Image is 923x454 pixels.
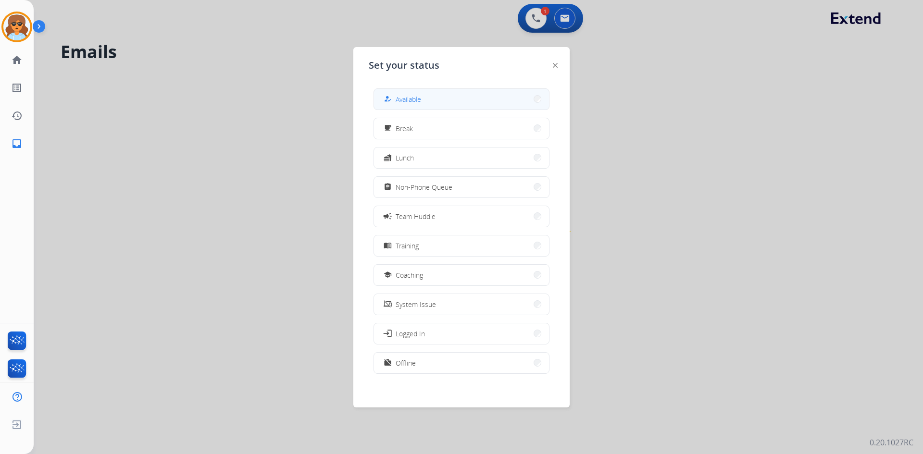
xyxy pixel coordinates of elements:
[384,242,392,250] mat-icon: menu_book
[870,437,913,448] p: 0.20.1027RC
[3,13,30,40] img: avatar
[374,89,549,110] button: Available
[384,359,392,367] mat-icon: work_off
[11,54,23,66] mat-icon: home
[396,241,419,251] span: Training
[396,270,423,280] span: Coaching
[396,153,414,163] span: Lunch
[383,211,392,221] mat-icon: campaign
[396,329,425,339] span: Logged In
[374,206,549,227] button: Team Huddle
[553,63,558,68] img: close-button
[384,183,392,191] mat-icon: assignment
[396,299,436,309] span: System Issue
[384,300,392,308] mat-icon: phonelink_off
[396,123,413,134] span: Break
[11,138,23,149] mat-icon: inbox
[374,147,549,168] button: Lunch
[11,82,23,94] mat-icon: list_alt
[383,329,392,338] mat-icon: login
[374,118,549,139] button: Break
[374,235,549,256] button: Training
[374,323,549,344] button: Logged In
[396,211,436,221] span: Team Huddle
[374,353,549,373] button: Offline
[374,177,549,197] button: Non-Phone Queue
[384,95,392,103] mat-icon: how_to_reg
[396,94,421,104] span: Available
[374,265,549,285] button: Coaching
[384,154,392,162] mat-icon: fastfood
[396,182,452,192] span: Non-Phone Queue
[374,294,549,315] button: System Issue
[396,358,416,368] span: Offline
[384,271,392,279] mat-icon: school
[369,59,439,72] span: Set your status
[11,110,23,122] mat-icon: history
[384,124,392,133] mat-icon: free_breakfast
